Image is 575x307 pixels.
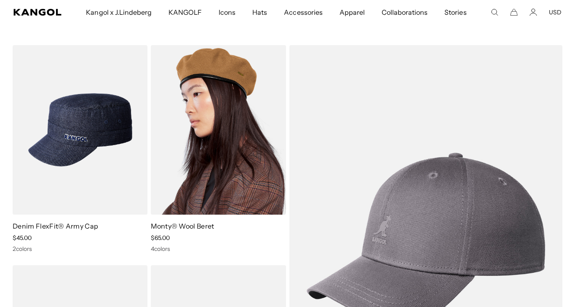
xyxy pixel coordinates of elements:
a: Denim FlexFit® Army Cap [13,222,98,230]
span: $65.00 [151,234,170,242]
summary: Search here [491,8,498,16]
a: Kangol [13,9,62,16]
a: Account [530,8,537,16]
div: 4 colors [151,245,286,253]
button: Cart [510,8,518,16]
span: $45.00 [13,234,32,242]
img: Denim FlexFit® Army Cap [13,45,147,215]
button: USD [549,8,562,16]
img: Monty® Wool Beret [151,45,286,215]
div: 2 colors [13,245,147,253]
a: Monty® Wool Beret [151,222,214,230]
